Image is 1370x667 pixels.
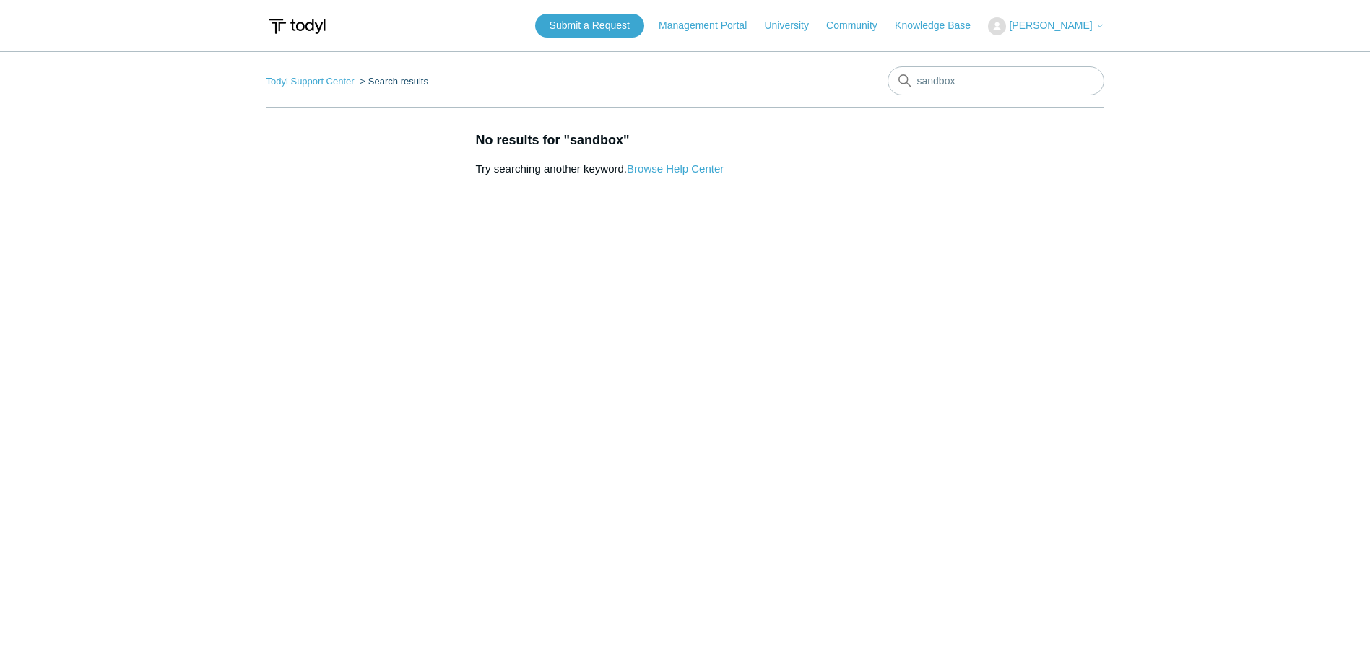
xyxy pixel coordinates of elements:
li: Search results [357,76,428,87]
span: [PERSON_NAME] [1009,19,1092,31]
a: Community [826,18,892,33]
a: Knowledge Base [895,18,985,33]
h1: No results for "sandbox" [476,131,1104,150]
input: Search [888,66,1104,95]
p: Try searching another keyword. [476,161,1104,178]
button: [PERSON_NAME] [988,17,1104,35]
a: Submit a Request [535,14,644,38]
a: Todyl Support Center [266,76,355,87]
a: Browse Help Center [627,162,724,175]
img: Todyl Support Center Help Center home page [266,13,328,40]
a: Management Portal [659,18,761,33]
li: Todyl Support Center [266,76,357,87]
a: University [764,18,823,33]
